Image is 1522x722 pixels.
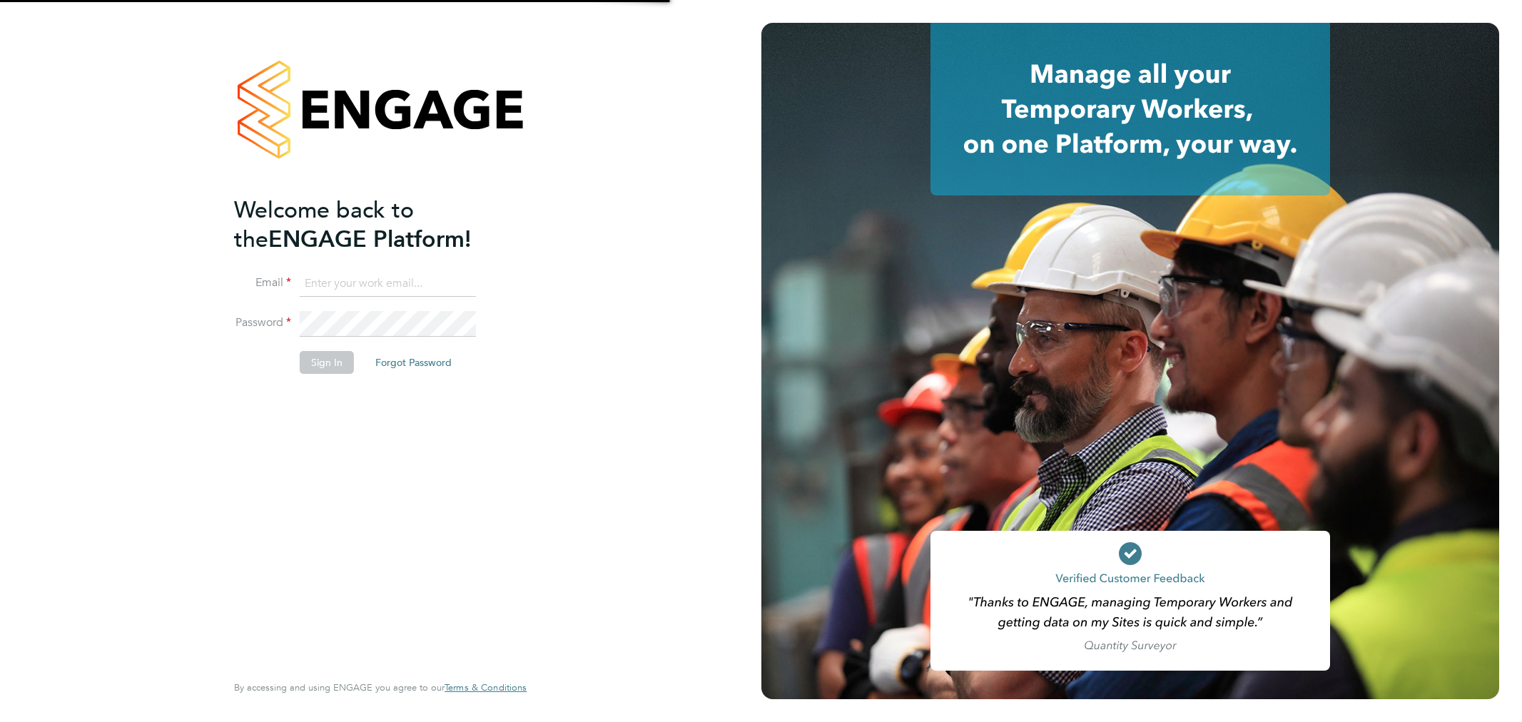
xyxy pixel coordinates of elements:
[234,681,527,693] span: By accessing and using ENGAGE you agree to our
[364,351,463,374] button: Forgot Password
[234,195,512,254] h2: ENGAGE Platform!
[234,196,414,253] span: Welcome back to the
[234,275,291,290] label: Email
[445,681,527,693] span: Terms & Conditions
[445,682,527,693] a: Terms & Conditions
[300,351,354,374] button: Sign In
[234,315,291,330] label: Password
[300,271,476,297] input: Enter your work email...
